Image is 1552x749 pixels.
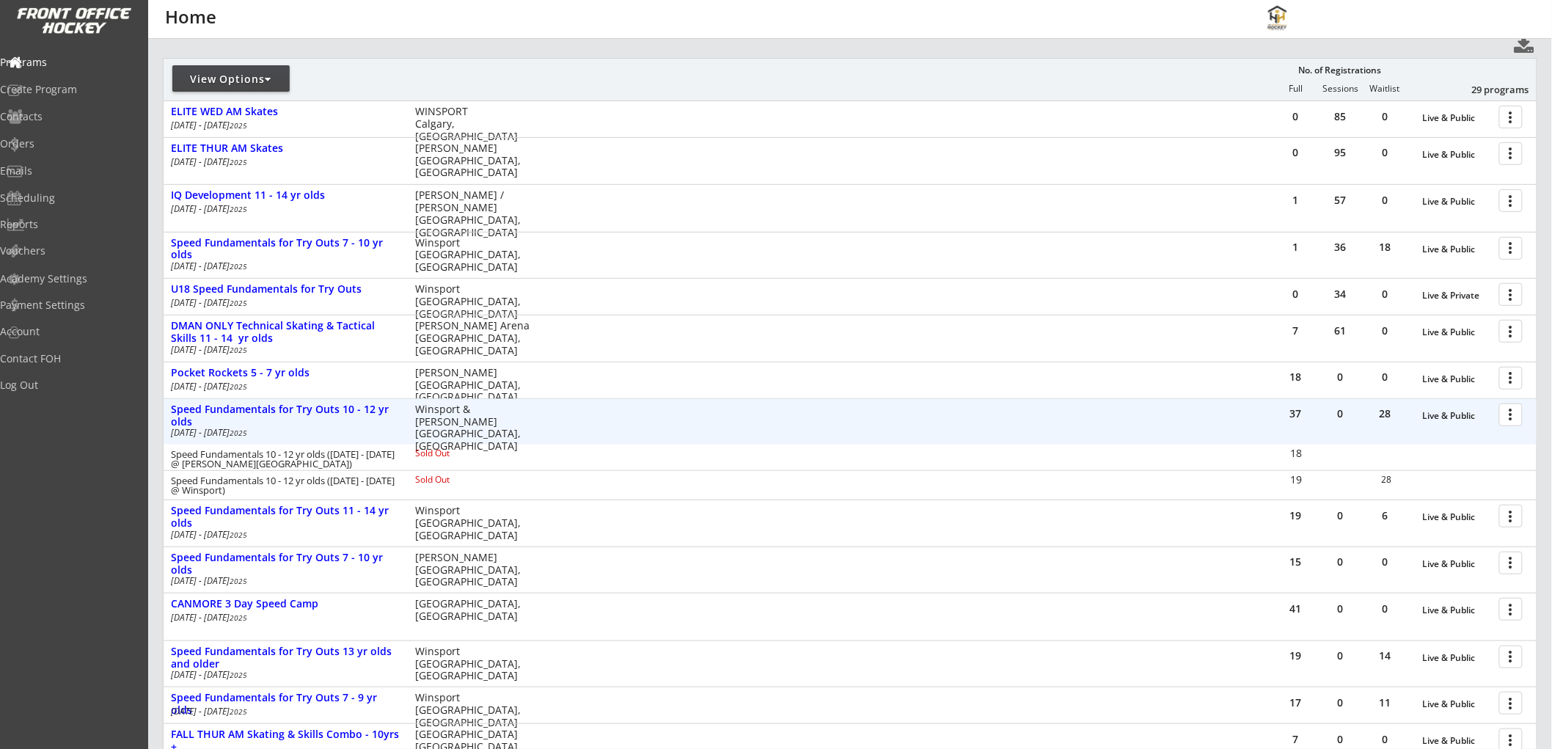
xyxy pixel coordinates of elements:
div: 0 [1319,698,1363,708]
div: 1 [1274,195,1318,205]
div: 28 [1365,475,1408,484]
div: Live & Public [1423,699,1492,709]
div: [DATE] - [DATE] [171,299,395,307]
div: [PERSON_NAME] / [PERSON_NAME] [GEOGRAPHIC_DATA], [GEOGRAPHIC_DATA] [415,189,530,238]
em: 2025 [230,576,247,586]
div: [DATE] - [DATE] [171,613,395,622]
div: 6 [1364,511,1408,521]
button: more_vert [1499,646,1523,668]
div: View Options [172,72,290,87]
div: CANMORE 3 Day Speed Camp [171,598,400,610]
div: 57 [1319,195,1363,205]
div: Live & Public [1423,736,1492,746]
div: Live & Public [1423,374,1492,384]
div: 0 [1319,372,1363,382]
div: 0 [1364,557,1408,567]
div: [PERSON_NAME] Arena [GEOGRAPHIC_DATA], [GEOGRAPHIC_DATA] [415,320,530,357]
em: 2025 [230,261,247,271]
div: Winsport [GEOGRAPHIC_DATA], [GEOGRAPHIC_DATA] [415,505,530,541]
div: [DATE] - [DATE] [171,577,395,585]
div: Speed Fundamentals for Try Outs 10 - 12 yr olds [171,403,400,428]
div: 0 [1274,289,1318,299]
div: 14 [1364,651,1408,661]
div: No. of Registrations [1295,65,1386,76]
em: 2025 [230,204,247,214]
div: Waitlist [1363,84,1407,94]
div: Speed Fundamentals for Try Outs 13 yr olds and older [171,646,400,671]
div: [DATE] - [DATE] [171,707,395,716]
div: Winsport & [PERSON_NAME][GEOGRAPHIC_DATA], [GEOGRAPHIC_DATA] [415,403,530,453]
div: 0 [1364,112,1408,122]
div: 18 [1275,448,1318,458]
div: 0 [1319,651,1363,661]
button: more_vert [1499,552,1523,574]
div: DMAN ONLY Technical Skating & Tactical Skills 11 - 14 yr olds [171,320,400,345]
div: Live & Public [1423,150,1492,160]
div: 0 [1274,147,1318,158]
button: more_vert [1499,692,1523,715]
div: [DATE] - [DATE] [171,428,395,437]
button: more_vert [1499,598,1523,621]
button: more_vert [1499,283,1523,306]
div: [DATE] - [DATE] [171,158,395,167]
div: 34 [1319,289,1363,299]
div: Sessions [1319,84,1363,94]
em: 2025 [230,706,247,717]
div: ELITE THUR AM Skates [171,142,400,155]
div: 36 [1319,242,1363,252]
div: [DATE] - [DATE] [171,671,395,679]
div: Live & Public [1423,559,1492,569]
em: 2025 [230,381,247,392]
div: [PERSON_NAME] [GEOGRAPHIC_DATA], [GEOGRAPHIC_DATA] [415,552,530,588]
div: Speed Fundamentals for Try Outs 11 - 14 yr olds [171,505,400,530]
div: Winsport [GEOGRAPHIC_DATA], [GEOGRAPHIC_DATA] [415,646,530,682]
div: U18 Speed Fundamentals for Try Outs [171,283,400,296]
em: 2025 [230,120,247,131]
div: [DATE] - [DATE] [171,530,395,539]
div: 18 [1364,242,1408,252]
div: Winsport [GEOGRAPHIC_DATA], [GEOGRAPHIC_DATA] [415,692,530,728]
button: more_vert [1499,320,1523,343]
div: 1 [1274,242,1318,252]
div: Live & Public [1423,605,1492,615]
div: Sold Out [415,449,510,458]
div: WINSPORT Calgary, [GEOGRAPHIC_DATA] [415,106,530,142]
div: Live & Public [1423,244,1492,255]
div: 95 [1319,147,1363,158]
div: Live & Public [1423,411,1492,421]
div: 0 [1319,734,1363,745]
div: 85 [1319,112,1363,122]
em: 2025 [230,345,247,355]
div: 0 [1364,734,1408,745]
div: Live & Public [1423,197,1492,207]
div: Pocket Rockets 5 - 7 yr olds [171,367,400,379]
div: 29 programs [1453,83,1529,96]
div: Winsport [GEOGRAPHIC_DATA], [GEOGRAPHIC_DATA] [415,237,530,274]
div: 7 [1274,734,1318,745]
div: 19 [1274,511,1318,521]
button: more_vert [1499,142,1523,165]
button: more_vert [1499,403,1523,426]
em: 2025 [230,298,247,308]
div: Live & Public [1423,113,1492,123]
div: Live & Public [1423,653,1492,663]
div: [GEOGRAPHIC_DATA], [GEOGRAPHIC_DATA] [415,598,530,623]
div: [DATE] - [DATE] [171,121,395,130]
div: 0 [1319,604,1363,614]
div: 41 [1274,604,1318,614]
div: Speed Fundamentals for Try Outs 7 - 10 yr olds [171,552,400,577]
em: 2025 [230,428,247,438]
div: 0 [1319,409,1363,419]
button: more_vert [1499,106,1523,128]
button: more_vert [1499,367,1523,390]
div: 0 [1274,112,1318,122]
div: 19 [1275,475,1318,485]
div: 28 [1364,409,1408,419]
div: 61 [1319,326,1363,336]
div: 0 [1319,511,1363,521]
div: [DATE] - [DATE] [171,382,395,391]
div: [DATE] - [DATE] [171,346,395,354]
div: Speed Fundamentals 10 - 12 yr olds ([DATE] - [DATE] @ [PERSON_NAME][GEOGRAPHIC_DATA]) [171,450,395,469]
div: Live & Public [1423,512,1492,522]
div: IQ Development 11 - 14 yr olds [171,189,400,202]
